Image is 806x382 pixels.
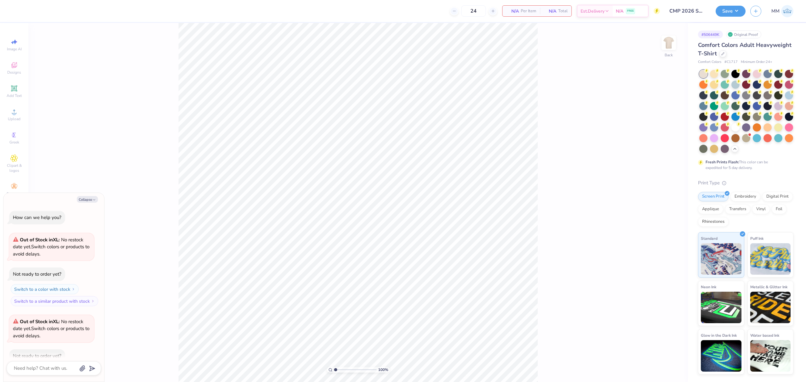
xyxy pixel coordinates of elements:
span: 100 % [378,367,388,373]
img: Switch to a similar product with stock [91,299,95,303]
span: Glow in the Dark Ink [701,332,737,339]
strong: Fresh Prints Flash: [706,160,739,165]
img: Glow in the Dark Ink [701,340,741,372]
img: Standard [701,243,741,275]
div: Applique [698,205,723,214]
div: Back [665,52,673,58]
span: Standard [701,235,718,242]
img: Neon Ink [701,292,741,323]
strong: Out of Stock in XL : [20,237,61,243]
span: Total [558,8,568,14]
span: Decorate [7,191,22,196]
div: This color can be expedited for 5 day delivery. [706,159,783,171]
div: # 506449K [698,31,723,38]
div: Original Proof [726,31,761,38]
button: Save [716,6,746,17]
span: Upload [8,116,20,121]
span: Minimum Order: 24 + [741,59,772,65]
input: Untitled Design [665,5,711,17]
span: Image AI [7,47,22,52]
span: Add Text [7,93,22,98]
div: Not ready to order yet? [13,353,61,359]
span: MM [771,8,780,15]
div: Print Type [698,179,793,187]
img: Back [662,37,675,49]
div: Not ready to order yet? [13,271,61,277]
span: Comfort Colors [698,59,721,65]
img: Switch to a color with stock [71,287,75,291]
div: Embroidery [730,192,760,201]
span: N/A [616,8,623,14]
div: Foil [772,205,786,214]
img: Metallic & Glitter Ink [750,292,791,323]
div: How can we help you? [13,214,61,221]
img: Mariah Myssa Salurio [781,5,793,17]
button: Collapse [77,196,98,203]
span: Switch colors or products to avoid delays. [13,318,89,339]
div: Rhinestones [698,217,729,227]
span: Est. Delivery [581,8,604,14]
span: Water based Ink [750,332,779,339]
span: Puff Ink [750,235,763,242]
span: Metallic & Glitter Ink [750,284,787,290]
div: Screen Print [698,192,729,201]
span: Clipart & logos [3,163,25,173]
span: N/A [544,8,556,14]
span: # C1717 [724,59,738,65]
span: Comfort Colors Adult Heavyweight T-Shirt [698,41,792,57]
div: Digital Print [762,192,793,201]
span: Neon Ink [701,284,716,290]
span: Greek [9,140,19,145]
img: Puff Ink [750,243,791,275]
span: Switch colors or products to avoid delays. [13,237,89,257]
div: Transfers [725,205,750,214]
button: Switch to a color with stock [11,284,79,294]
a: MM [771,5,793,17]
button: Switch to a similar product with stock [11,296,98,306]
span: FREE [627,9,634,13]
strong: Out of Stock in XL : [20,318,61,325]
div: Vinyl [752,205,770,214]
span: N/A [506,8,519,14]
input: – – [461,5,486,17]
span: Per Item [521,8,536,14]
span: Designs [7,70,21,75]
img: Water based Ink [750,340,791,372]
